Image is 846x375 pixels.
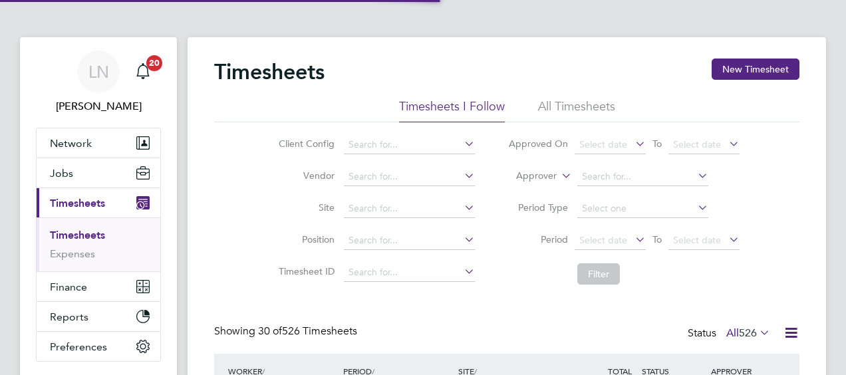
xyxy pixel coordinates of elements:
button: Preferences [37,332,160,361]
label: Approver [497,170,557,183]
span: Jobs [50,167,73,180]
button: Timesheets [37,188,160,217]
input: Search for... [344,136,475,154]
span: 20 [146,55,162,71]
a: LN[PERSON_NAME] [36,51,161,114]
span: Select date [579,138,627,150]
h2: Timesheets [214,59,325,85]
span: LN [88,63,109,80]
span: Finance [50,281,87,293]
label: Vendor [275,170,335,182]
span: Reports [50,311,88,323]
label: Approved On [508,138,568,150]
label: Period [508,233,568,245]
span: Network [50,137,92,150]
li: All Timesheets [538,98,615,122]
input: Select one [577,199,708,218]
label: Period Type [508,201,568,213]
a: 20 [130,51,156,93]
label: Site [275,201,335,213]
span: Select date [673,138,721,150]
span: To [648,231,666,248]
label: Timesheet ID [275,265,335,277]
span: 526 [739,326,757,340]
span: Select date [673,234,721,246]
a: Timesheets [50,229,105,241]
input: Search for... [344,263,475,282]
label: Position [275,233,335,245]
div: Showing [214,324,360,338]
span: 30 of [258,324,282,338]
input: Search for... [344,231,475,250]
button: New Timesheet [712,59,799,80]
span: Timesheets [50,197,105,209]
div: Status [688,324,773,343]
span: To [648,135,666,152]
span: Lucy North [36,98,161,114]
input: Search for... [344,168,475,186]
button: Finance [37,272,160,301]
button: Reports [37,302,160,331]
button: Network [37,128,160,158]
input: Search for... [577,168,708,186]
input: Search for... [344,199,475,218]
label: All [726,326,770,340]
span: 526 Timesheets [258,324,357,338]
span: Select date [579,234,627,246]
button: Jobs [37,158,160,187]
span: Preferences [50,340,107,353]
label: Client Config [275,138,335,150]
div: Timesheets [37,217,160,271]
button: Filter [577,263,620,285]
a: Expenses [50,247,95,260]
li: Timesheets I Follow [399,98,505,122]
